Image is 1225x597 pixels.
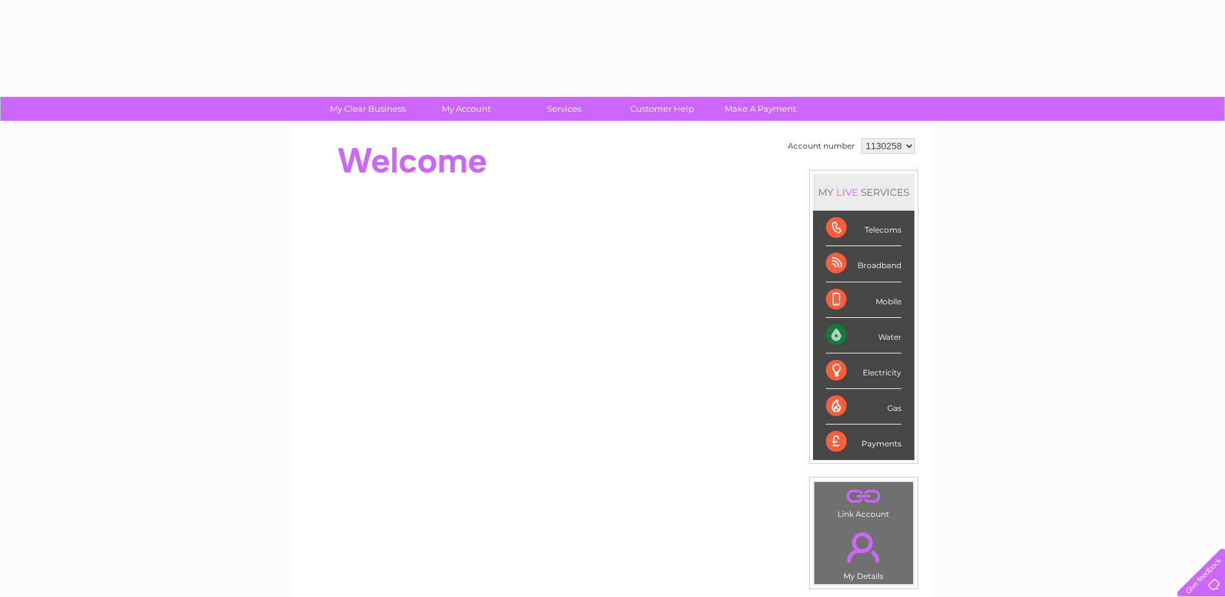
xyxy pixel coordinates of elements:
[814,481,914,522] td: Link Account
[813,174,914,211] div: MY SERVICES
[314,97,421,121] a: My Clear Business
[826,246,901,282] div: Broadband
[826,353,901,389] div: Electricity
[826,389,901,424] div: Gas
[707,97,814,121] a: Make A Payment
[834,186,861,198] div: LIVE
[814,521,914,585] td: My Details
[826,211,901,246] div: Telecoms
[826,424,901,459] div: Payments
[413,97,519,121] a: My Account
[511,97,617,121] a: Services
[826,282,901,318] div: Mobile
[785,135,858,157] td: Account number
[818,485,910,508] a: .
[818,525,910,570] a: .
[826,318,901,353] div: Water
[609,97,715,121] a: Customer Help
